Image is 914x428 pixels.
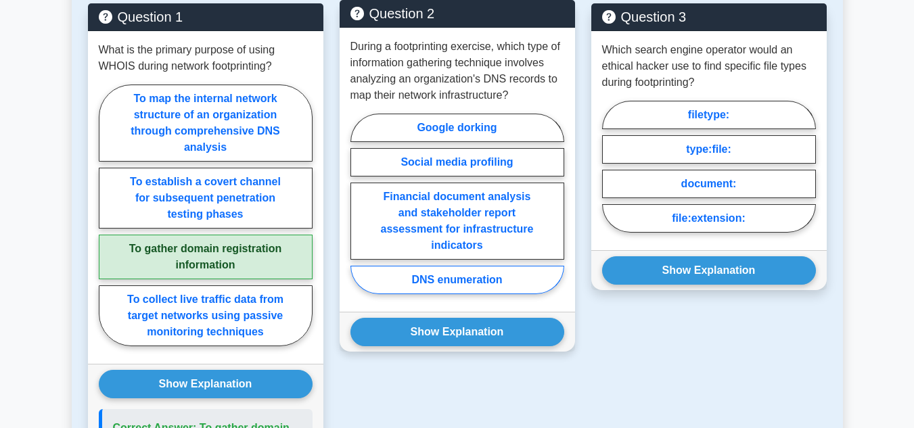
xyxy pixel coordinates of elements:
[602,135,816,164] label: type:file:
[602,9,816,25] h5: Question 3
[350,266,564,294] label: DNS enumeration
[99,370,313,398] button: Show Explanation
[350,183,564,260] label: Financial document analysis and stakeholder report assessment for infrastructure indicators
[602,204,816,233] label: file:extension:
[602,170,816,198] label: document:
[602,101,816,129] label: filetype:
[99,9,313,25] h5: Question 1
[99,168,313,229] label: To establish a covert channel for subsequent penetration testing phases
[99,285,313,346] label: To collect live traffic data from target networks using passive monitoring techniques
[99,85,313,162] label: To map the internal network structure of an organization through comprehensive DNS analysis
[602,42,816,91] p: Which search engine operator would an ethical hacker use to find specific file types during footp...
[99,42,313,74] p: What is the primary purpose of using WHOIS during network footprinting?
[350,148,564,176] label: Social media profiling
[350,318,564,346] button: Show Explanation
[350,5,564,22] h5: Question 2
[602,256,816,285] button: Show Explanation
[350,39,564,103] p: During a footprinting exercise, which type of information gathering technique involves analyzing ...
[99,235,313,279] label: To gather domain registration information
[350,114,564,142] label: Google dorking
